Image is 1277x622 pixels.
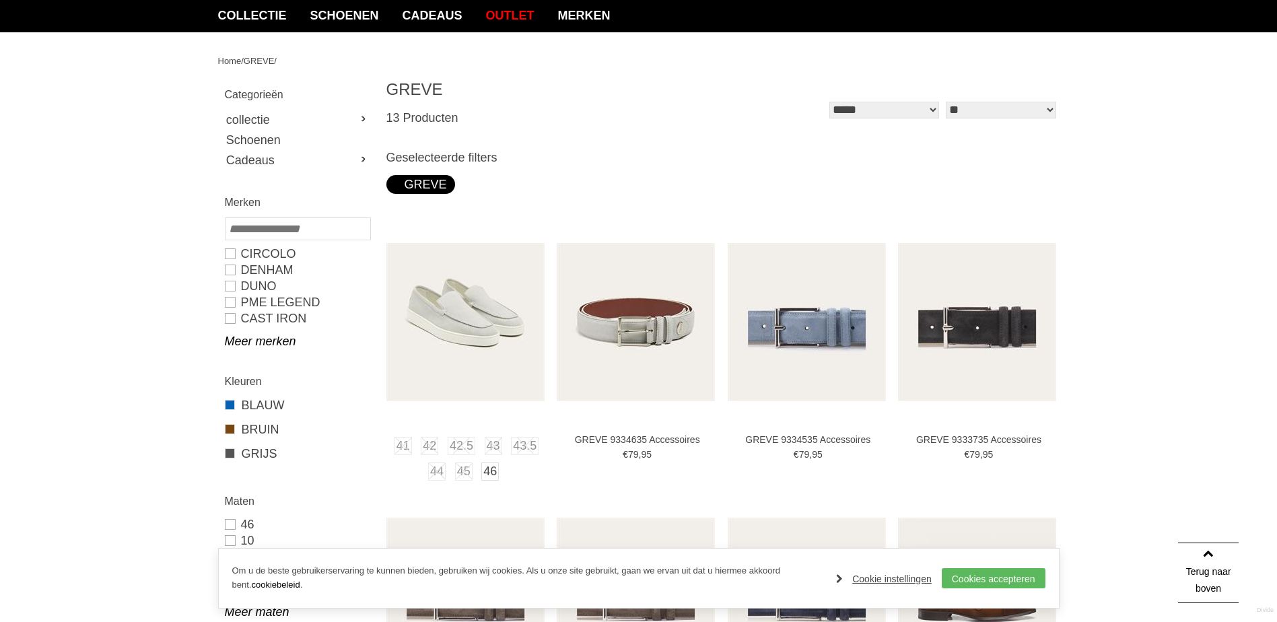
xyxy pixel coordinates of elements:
a: Home [218,56,242,66]
a: DENHAM [225,262,370,278]
span: € [794,449,799,460]
h1: GREVE [386,79,723,100]
img: GREVE 9334635 Accessoires [557,243,715,401]
span: , [639,449,642,460]
a: BLAUW [225,396,370,414]
a: Circolo [225,246,370,262]
a: Cadeaus [225,150,370,170]
span: , [980,449,983,460]
span: 95 [641,449,652,460]
img: GREVE 9334535 Accessoires [728,243,886,401]
a: Cookie instellingen [836,569,932,589]
a: Duno [225,278,370,294]
span: € [965,449,970,460]
a: 10 [225,532,370,549]
h2: Kleuren [225,373,370,390]
span: 79 [628,449,639,460]
a: GREVE 9333735 Accessoires [905,434,1053,446]
a: Meer maten [225,604,370,620]
a: Meer merken [225,333,370,349]
a: GREVE 9334535 Accessoires [734,434,882,446]
a: GREVE [244,56,275,66]
span: , [809,449,812,460]
img: GREVE 2306.02 Schoenen [386,243,545,401]
h2: Categorieën [225,86,370,103]
a: 46 [481,462,499,481]
span: 13 Producten [386,111,458,125]
a: Divide [1257,602,1274,619]
a: GREVE 9334635 Accessoires [563,434,712,446]
a: Terug naar boven [1178,543,1239,603]
img: GREVE 9333735 Accessoires [898,243,1056,401]
span: / [241,56,244,66]
a: 46 [225,516,370,532]
a: PME LEGEND [225,294,370,310]
a: BRUIN [225,421,370,438]
a: CAST IRON [225,310,370,326]
div: GREVE [394,175,447,194]
h3: Geselecteerde filters [386,150,1060,165]
span: 95 [983,449,994,460]
h2: Maten [225,493,370,510]
span: / [274,56,277,66]
span: 79 [799,449,810,460]
span: 79 [969,449,980,460]
span: € [623,449,628,460]
a: collectie [225,110,370,130]
a: Schoenen [225,130,370,150]
p: Om u de beste gebruikerservaring te kunnen bieden, gebruiken wij cookies. Als u onze site gebruik... [232,564,823,592]
a: GRIJS [225,445,370,462]
a: Cookies accepteren [942,568,1045,588]
span: 95 [812,449,823,460]
h2: Merken [225,194,370,211]
a: cookiebeleid [251,580,300,590]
